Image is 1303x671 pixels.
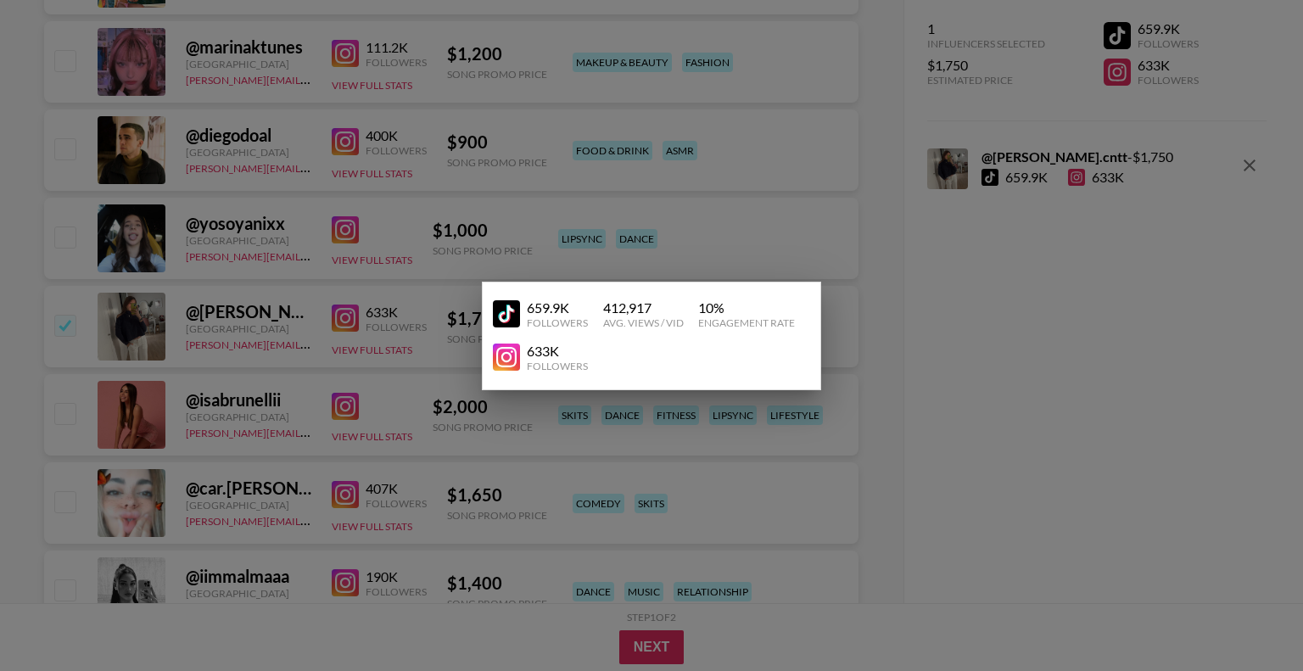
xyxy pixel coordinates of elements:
img: YouTube [493,344,520,371]
div: Followers [527,316,588,329]
iframe: Drift Widget Chat Controller [1218,586,1283,651]
div: 412,917 [603,299,684,316]
div: 633K [527,343,588,360]
div: Avg. Views / Vid [603,316,684,329]
div: 659.9K [527,299,588,316]
div: Followers [527,360,588,372]
div: Engagement Rate [698,316,795,329]
div: 10 % [698,299,795,316]
img: YouTube [493,300,520,327]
